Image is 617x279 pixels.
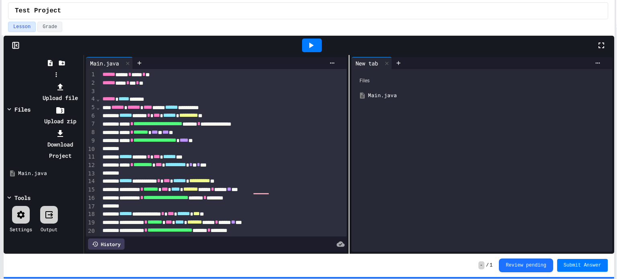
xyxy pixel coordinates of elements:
div: 10 [86,145,96,153]
div: 20 [86,227,96,236]
div: Output [41,226,57,233]
div: 19 [86,219,96,227]
div: 13 [86,170,96,178]
div: 3 [86,88,96,96]
div: 21 [86,235,96,243]
div: History [88,238,125,250]
div: Files [14,105,31,114]
span: Fold line [96,104,100,110]
li: Upload file [39,81,82,104]
div: 7 [86,120,96,128]
div: 15 [86,186,96,194]
div: 9 [86,137,96,145]
div: 17 [86,203,96,211]
div: 12 [86,161,96,170]
div: 5 [86,104,96,112]
span: / [486,262,489,269]
button: Grade [37,22,62,32]
li: Download Project [39,128,82,161]
button: Review pending [499,259,553,272]
div: 11 [86,153,96,161]
div: Main.java [86,59,123,67]
span: - [478,261,484,269]
div: Tools [14,193,31,202]
div: 18 [86,210,96,219]
div: Main.java [86,57,133,69]
div: 8 [86,128,96,137]
div: Main.java [18,169,81,177]
div: New tab [351,59,382,67]
span: Submit Answer [564,262,601,269]
div: New tab [351,57,392,69]
div: 2 [86,79,96,88]
div: Settings [10,226,32,233]
button: Submit Answer [557,259,608,272]
div: Files [355,73,608,88]
div: Main.java [368,92,607,100]
div: 16 [86,194,96,203]
div: 4 [86,95,96,104]
button: Lesson [8,22,36,32]
li: Upload zip [39,104,82,127]
div: 1 [86,71,96,79]
span: Test Project [15,6,61,16]
span: Fold line [96,96,100,102]
div: 6 [86,112,96,120]
span: 1 [490,262,492,269]
div: 14 [86,177,96,186]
